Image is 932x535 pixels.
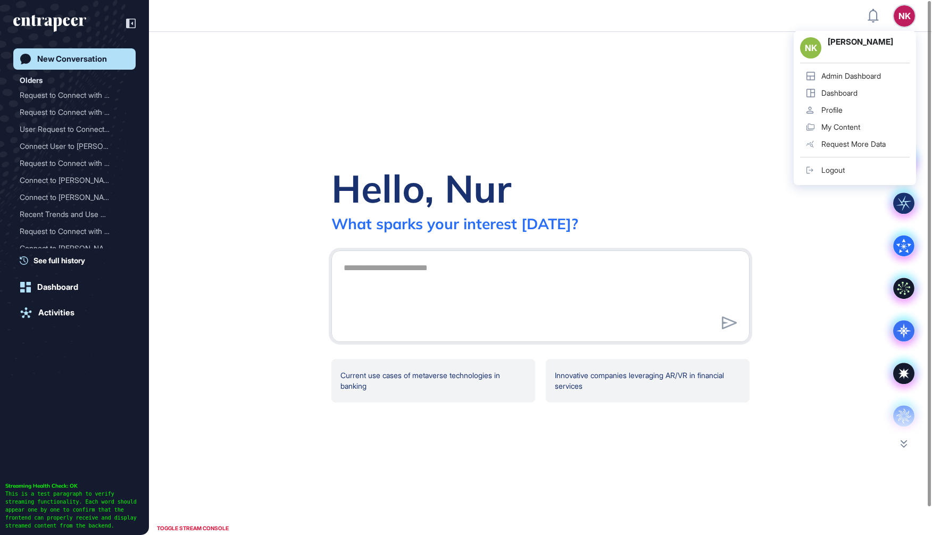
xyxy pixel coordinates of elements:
div: Olders [20,74,43,87]
div: User Request to Connect with Reese [20,121,129,138]
div: entrapeer-logo [13,15,86,32]
div: New Conversation [37,54,107,64]
div: Connect to Reese [20,240,129,257]
div: Request to Connect with Reese [20,155,129,172]
div: Recent Trends and Use Cas... [20,206,121,223]
a: See full history [20,255,136,266]
div: User Request to Connect w... [20,121,121,138]
a: New Conversation [13,48,136,70]
div: Request to Connect with R... [20,223,121,240]
div: Request to Connect with R... [20,155,121,172]
div: TOGGLE STREAM CONSOLE [154,522,231,535]
div: Connect to Reese [20,189,129,206]
div: Connect to [PERSON_NAME] [20,189,121,206]
button: NK [894,5,915,27]
div: Activities [38,308,74,317]
div: Innovative companies leveraging AR/VR in financial services [546,359,750,403]
div: Dashboard [37,282,78,292]
div: Request to Connect with R... [20,87,121,104]
div: Recent Trends and Use Cases in Human-AI Interaction for Health Systems and Habit Formation [20,206,129,223]
div: Hello, Nur [331,164,511,212]
div: Connect User to Reese [20,138,129,155]
div: Current use cases of metaverse technologies in banking [331,359,535,403]
div: Request to Connect with R... [20,104,121,121]
div: Connect to Reese [20,172,129,189]
div: Connect to [PERSON_NAME] [20,172,121,189]
div: Request to Connect with Reese [20,223,129,240]
div: What sparks your interest [DATE]? [331,214,578,233]
div: Connect User to [PERSON_NAME] [20,138,121,155]
div: Request to Connect with Reese [20,87,129,104]
a: Dashboard [13,277,136,298]
span: See full history [34,255,85,266]
div: Connect to [PERSON_NAME] [20,240,121,257]
a: Activities [13,302,136,323]
div: Request to Connect with Reese [20,104,129,121]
